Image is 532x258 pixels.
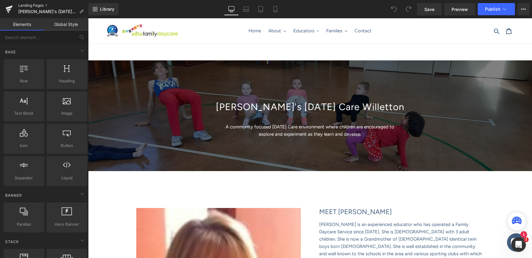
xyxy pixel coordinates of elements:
[253,3,268,15] a: Tablet
[524,237,529,242] span: 1
[485,7,500,12] span: Publish
[424,6,434,13] span: Save
[130,105,313,120] p: A community focused [DATE] Care environment where children are encouraged to explore and experime...
[5,239,20,245] span: Stack
[5,192,23,198] span: Banner
[48,110,85,116] span: Image
[5,49,16,55] span: Base
[517,3,530,15] button: More
[402,3,415,15] button: Redo
[5,175,42,181] span: Separator
[452,6,468,13] span: Preview
[224,3,239,15] a: Desktop
[202,8,234,17] button: Educators
[48,78,85,84] span: Heading
[5,142,42,149] span: Icon
[205,10,226,16] span: Educators
[88,3,119,15] a: New Library
[177,8,201,17] button: About
[180,10,193,16] span: About
[263,8,287,17] a: Contact
[235,8,262,17] button: Families
[238,10,254,16] span: Families
[5,221,42,228] span: Parallax
[17,5,93,20] img: Elite Family Day Care
[48,221,85,228] span: Hero Banner
[239,3,253,15] a: Laptop
[511,237,526,252] iframe: Intercom live chat
[157,8,176,17] a: Home
[231,189,304,198] font: MEET [PERSON_NAME]
[388,3,400,15] button: Undo
[417,215,439,235] inbox-online-store-chat: Shopify online store chat
[444,3,475,15] a: Preview
[100,6,114,12] span: Library
[5,78,42,84] span: Row
[160,10,173,16] span: Home
[478,3,515,15] button: Publish
[5,110,42,116] span: Text Block
[268,3,283,15] a: Mobile
[266,10,284,16] span: Contact
[44,18,88,30] a: Global Style
[39,83,405,94] h1: [PERSON_NAME]'s [DATE] Care Willetton
[18,9,77,14] span: [PERSON_NAME]'s [DATE] Care
[18,3,88,8] a: Landing Pages
[48,175,85,181] span: Liquid
[48,142,85,149] span: Button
